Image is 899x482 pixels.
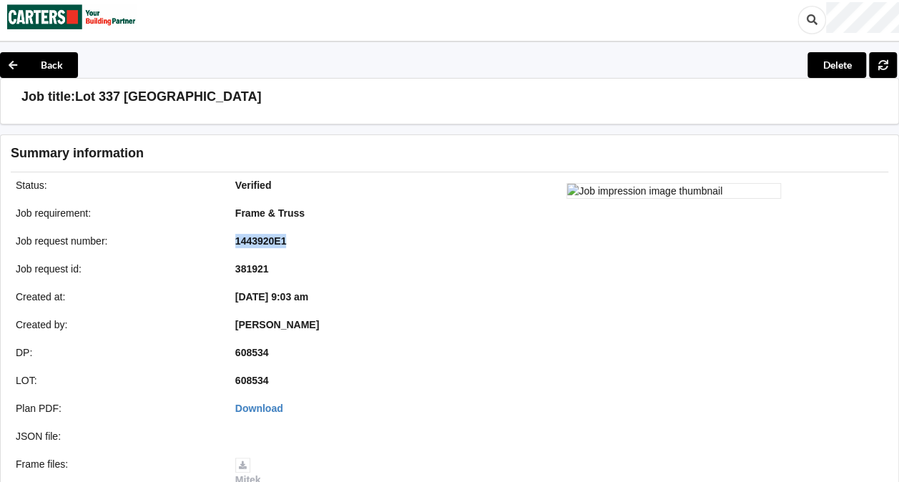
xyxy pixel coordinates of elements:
[826,2,899,33] div: User Profile
[21,89,75,105] h3: Job title:
[6,318,225,332] div: Created by :
[235,291,308,303] b: [DATE] 9:03 am
[807,52,866,78] button: Delete
[75,89,261,105] h3: Lot 337 [GEOGRAPHIC_DATA]
[235,235,287,247] b: 1443920E1
[6,234,225,248] div: Job request number :
[6,373,225,388] div: LOT :
[6,290,225,304] div: Created at :
[6,401,225,415] div: Plan PDF :
[235,263,269,275] b: 381921
[566,183,781,199] img: Job impression image thumbnail
[235,319,319,330] b: [PERSON_NAME]
[6,178,225,192] div: Status :
[11,145,664,162] h3: Summary information
[6,262,225,276] div: Job request id :
[6,429,225,443] div: JSON file :
[235,375,269,386] b: 608534
[235,179,272,191] b: Verified
[6,206,225,220] div: Job requirement :
[6,345,225,360] div: DP :
[235,403,283,414] a: Download
[235,207,305,219] b: Frame & Truss
[235,347,269,358] b: 608534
